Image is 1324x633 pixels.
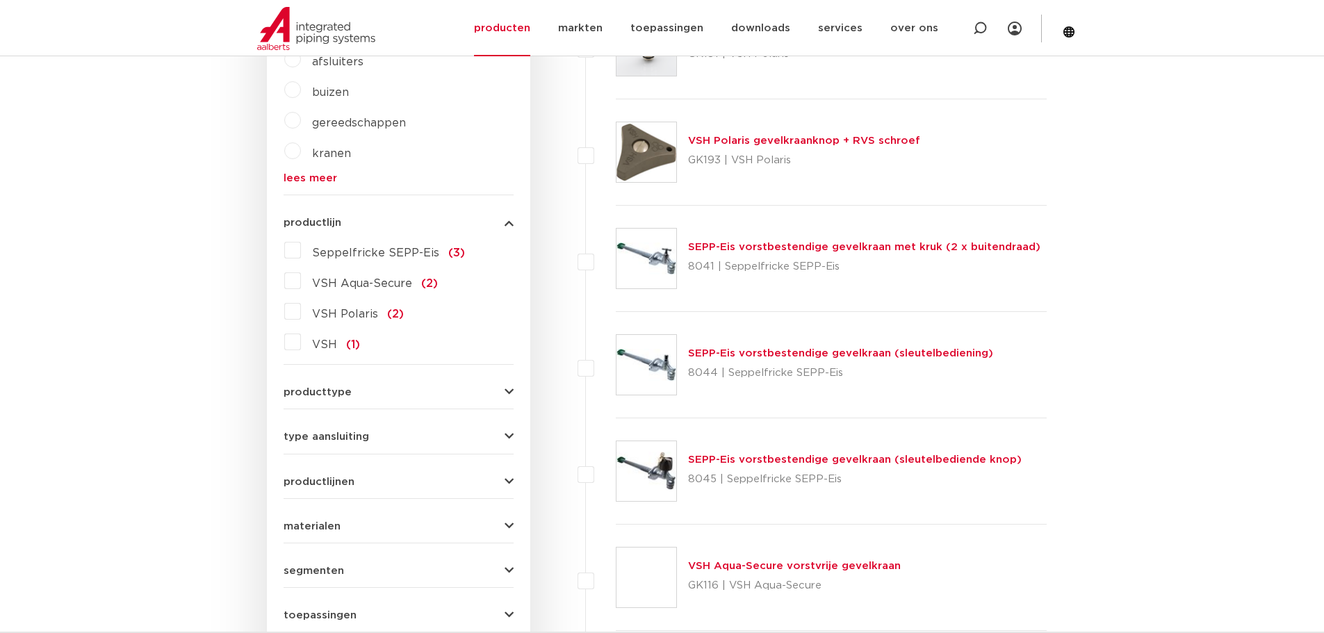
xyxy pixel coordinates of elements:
[616,335,676,395] img: Thumbnail for SEPP-Eis vorstbestendige gevelkraan (sleutelbediening)
[284,217,514,228] button: productlijn
[312,309,378,320] span: VSH Polaris
[284,173,514,183] a: lees meer
[688,575,901,597] p: GK116 | VSH Aqua-Secure
[284,566,514,576] button: segmenten
[448,247,465,258] span: (3)
[284,431,514,442] button: type aansluiting
[688,362,993,384] p: 8044 | Seppelfricke SEPP-Eis
[688,242,1040,252] a: SEPP-Eis vorstbestendige gevelkraan met kruk (2 x buitendraad)
[284,431,369,442] span: type aansluiting
[616,229,676,288] img: Thumbnail for SEPP-Eis vorstbestendige gevelkraan met kruk (2 x buitendraad)
[284,217,341,228] span: productlijn
[312,56,363,67] a: afsluiters
[688,468,1022,491] p: 8045 | Seppelfricke SEPP-Eis
[284,477,354,487] span: productlijnen
[616,441,676,501] img: Thumbnail for SEPP-Eis vorstbestendige gevelkraan (sleutelbediende knop)
[284,521,341,532] span: materialen
[346,339,360,350] span: (1)
[616,548,676,607] img: Thumbnail for VSH Aqua-Secure vorstvrije gevelkraan
[284,477,514,487] button: productlijnen
[688,348,993,359] a: SEPP-Eis vorstbestendige gevelkraan (sleutelbediening)
[688,561,901,571] a: VSH Aqua-Secure vorstvrije gevelkraan
[284,521,514,532] button: materialen
[688,135,920,146] a: VSH Polaris gevelkraanknop + RVS schroef
[284,610,514,620] button: toepassingen
[421,278,438,289] span: (2)
[688,454,1022,465] a: SEPP-Eis vorstbestendige gevelkraan (sleutelbediende knop)
[312,339,337,350] span: VSH
[688,149,920,172] p: GK193 | VSH Polaris
[284,387,352,397] span: producttype
[387,309,404,320] span: (2)
[284,566,344,576] span: segmenten
[312,117,406,129] a: gereedschappen
[616,122,676,182] img: Thumbnail for VSH Polaris gevelkraanknop + RVS schroef
[688,256,1040,278] p: 8041 | Seppelfricke SEPP-Eis
[312,247,439,258] span: Seppelfricke SEPP-Eis
[284,387,514,397] button: producttype
[312,148,351,159] a: kranen
[284,610,357,620] span: toepassingen
[312,87,349,98] a: buizen
[312,278,412,289] span: VSH Aqua-Secure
